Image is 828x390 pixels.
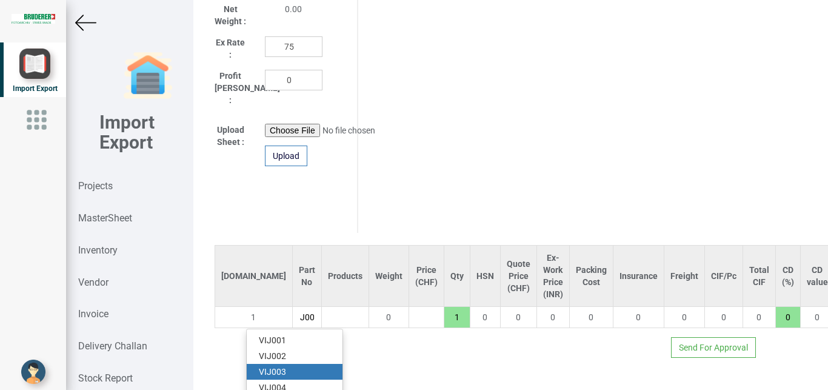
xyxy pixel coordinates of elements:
[613,246,664,307] th: Insurance
[78,372,133,384] strong: Stock Report
[215,307,292,328] td: 1
[444,246,470,307] th: Qty
[215,124,247,148] label: Upload Sheet :
[664,307,704,328] td: 0
[743,307,775,328] td: 0
[775,246,800,307] th: CD (%)
[536,246,569,307] th: Ex-Work Price (INR)
[215,3,247,27] label: Net Weight :
[124,52,172,100] img: garage-closed.png
[285,4,302,14] span: 0.00
[215,246,292,307] th: [DOMAIN_NAME]
[215,36,247,61] label: Ex Rate :
[536,307,569,328] td: 0
[259,367,281,377] strong: VIJ00
[247,348,342,364] a: VIJ002
[409,246,444,307] th: Price (CHF)
[299,264,315,288] div: Part No
[259,335,281,345] strong: VIJ00
[569,307,613,328] td: 0
[78,340,147,352] strong: Delivery Challan
[259,351,281,361] strong: VIJ00
[328,270,362,282] div: Products
[215,70,247,106] label: Profit [PERSON_NAME] :
[671,337,756,358] button: Send For Approval
[78,180,113,192] strong: Projects
[78,244,118,256] strong: Inventory
[99,112,155,153] b: Import Export
[78,308,109,320] strong: Invoice
[704,307,743,328] td: 0
[613,307,664,328] td: 0
[265,146,307,166] div: Upload
[704,246,743,307] th: CIF/Pc
[369,246,409,307] th: Weight
[743,246,775,307] th: Total CIF
[569,246,613,307] th: Packing Cost
[247,364,342,380] a: VIJ003
[470,307,500,328] td: 0
[13,84,58,93] span: Import Export
[369,307,409,328] td: 0
[664,246,704,307] th: Freight
[500,246,536,307] th: Quote Price (CHF)
[78,277,109,288] strong: Vendor
[470,246,500,307] th: HSN
[247,332,342,348] a: VIJ001
[500,307,536,328] td: 0
[78,212,132,224] strong: MasterSheet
